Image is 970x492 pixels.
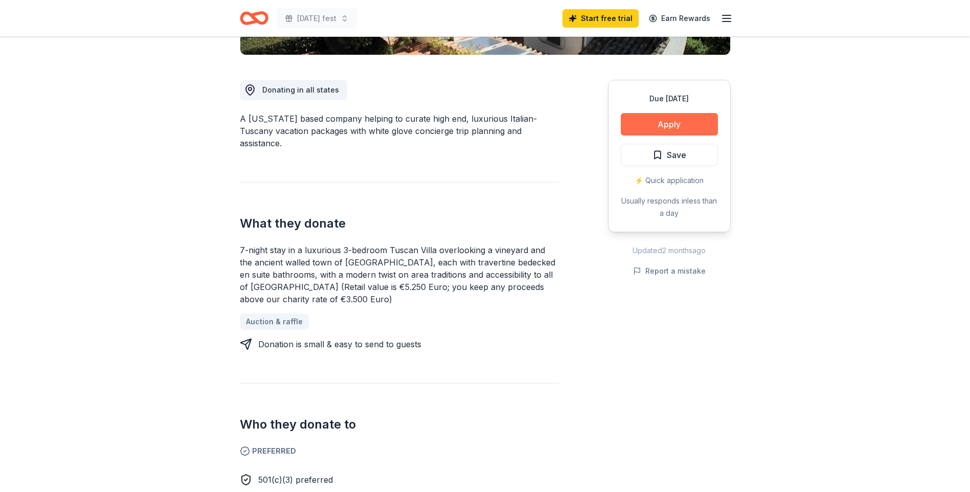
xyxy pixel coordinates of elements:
[240,113,559,149] div: A [US_STATE] based company helping to curate high end, luxurious Italian-Tuscany vacation package...
[240,416,559,433] h2: Who they donate to
[643,9,716,28] a: Earn Rewards
[621,93,718,105] div: Due [DATE]
[667,148,686,162] span: Save
[240,244,559,305] div: 7-night stay in a luxurious 3-bedroom Tuscan Villa overlooking a vineyard and the ancient walled ...
[621,195,718,219] div: Usually responds in less than a day
[608,244,731,257] div: Updated 2 months ago
[562,9,639,28] a: Start free trial
[621,144,718,166] button: Save
[262,85,339,94] span: Donating in all states
[277,8,357,29] button: [DATE] fest
[297,12,336,25] span: [DATE] fest
[633,265,706,277] button: Report a mistake
[621,113,718,136] button: Apply
[621,174,718,187] div: ⚡️ Quick application
[240,215,559,232] h2: What they donate
[240,6,268,30] a: Home
[240,445,559,457] span: Preferred
[240,314,309,330] a: Auction & raffle
[258,338,421,350] div: Donation is small & easy to send to guests
[258,475,333,485] span: 501(c)(3) preferred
